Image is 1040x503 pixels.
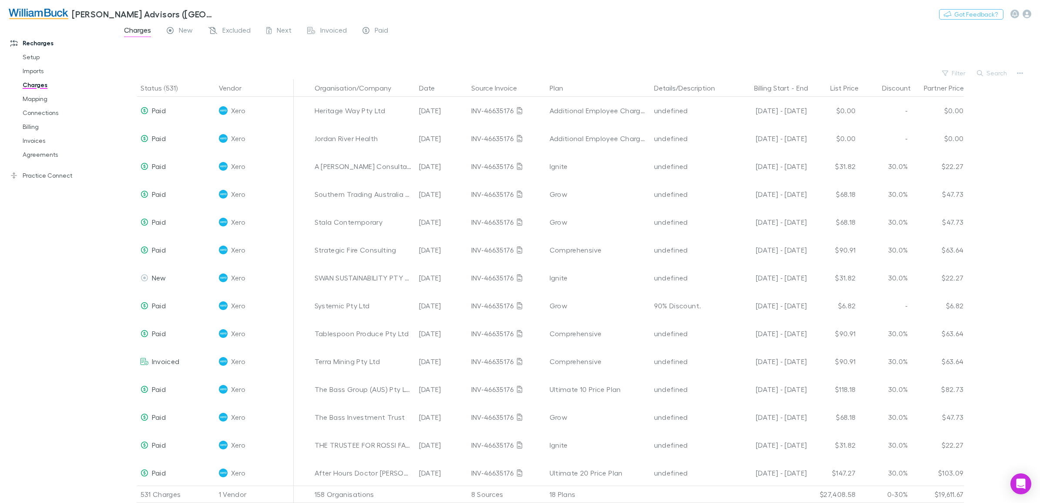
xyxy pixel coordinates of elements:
[938,68,971,78] button: Filter
[912,180,964,208] div: $47.73
[315,431,412,459] div: THE TRUSTEE FOR ROSSI FAMILY TRUST
[807,459,859,487] div: $147.27
[830,79,869,97] button: List Price
[859,320,912,348] div: 30.0%
[732,97,807,125] div: [DATE] - [DATE]
[732,79,817,97] div: -
[550,292,647,320] div: Grow
[416,180,468,208] div: [DATE]
[152,162,166,170] span: Paid
[222,26,251,37] span: Excluded
[152,329,166,338] span: Paid
[179,26,193,37] span: New
[416,403,468,431] div: [DATE]
[732,403,807,431] div: [DATE] - [DATE]
[859,264,912,292] div: 30.0%
[468,486,546,503] div: 8 Sources
[912,264,964,292] div: $22.27
[912,459,964,487] div: $103.09
[416,97,468,125] div: [DATE]
[219,357,228,366] img: Xero's Logo
[807,375,859,403] div: $118.18
[859,459,912,487] div: 30.0%
[807,236,859,264] div: $90.91
[654,320,725,348] div: undefined
[152,134,166,142] span: Paid
[732,264,807,292] div: [DATE] - [DATE]
[141,79,188,97] button: Status (531)
[807,320,859,348] div: $90.91
[315,97,412,125] div: Heritage Way Pty Ltd
[550,459,647,487] div: Ultimate 20 Price Plan
[546,486,651,503] div: 18 Plans
[152,218,166,226] span: Paid
[231,125,245,152] span: Xero
[754,79,789,97] button: Billing Start
[807,403,859,431] div: $68.18
[416,348,468,375] div: [DATE]
[231,97,245,125] span: Xero
[14,148,123,162] a: Agreements
[654,236,725,264] div: undefined
[152,273,166,282] span: New
[231,236,245,264] span: Xero
[231,208,245,236] span: Xero
[471,403,543,431] div: INV-46635176
[152,441,166,449] span: Paid
[219,190,228,199] img: Xero's Logo
[807,125,859,152] div: $0.00
[654,97,725,125] div: undefined
[311,486,416,503] div: 158 Organisations
[471,97,543,125] div: INV-46635176
[14,92,123,106] a: Mapping
[471,348,543,375] div: INV-46635176
[231,320,245,348] span: Xero
[471,79,527,97] button: Source Invoice
[471,459,543,487] div: INV-46635176
[315,152,412,180] div: A [PERSON_NAME] Consultancy
[315,375,412,403] div: The Bass Group (AUS) Pty Ltd
[277,26,292,37] span: Next
[152,413,166,421] span: Paid
[859,125,912,152] div: -
[654,79,725,97] button: Details/Description
[859,292,912,320] div: -
[219,246,228,254] img: Xero's Logo
[320,26,347,37] span: Invoiced
[471,236,543,264] div: INV-46635176
[152,301,166,310] span: Paid
[137,486,215,503] div: 531 Charges
[471,208,543,236] div: INV-46635176
[215,486,294,503] div: 1 Vendor
[924,79,974,97] button: Partner Price
[231,459,245,487] span: Xero
[550,375,647,403] div: Ultimate 10 Price Plan
[375,26,388,37] span: Paid
[219,329,228,338] img: Xero's Logo
[550,152,647,180] div: Ignite
[315,459,412,487] div: After Hours Doctor [PERSON_NAME]
[912,348,964,375] div: $63.64
[9,9,68,19] img: William Buck Advisors (WA) Pty Ltd's Logo
[732,236,807,264] div: [DATE] - [DATE]
[807,97,859,125] div: $0.00
[152,469,166,477] span: Paid
[14,64,123,78] a: Imports
[419,79,445,97] button: Date
[732,375,807,403] div: [DATE] - [DATE]
[912,375,964,403] div: $82.73
[315,208,412,236] div: Stala Contemporary
[859,486,912,503] div: 0-30%
[732,348,807,375] div: [DATE] - [DATE]
[152,190,166,198] span: Paid
[654,125,725,152] div: undefined
[152,385,166,393] span: Paid
[654,431,725,459] div: undefined
[219,106,228,115] img: Xero's Logo
[3,3,221,24] a: [PERSON_NAME] Advisors ([GEOGRAPHIC_DATA]) Pty Ltd
[231,180,245,208] span: Xero
[416,292,468,320] div: [DATE]
[219,162,228,171] img: Xero's Logo
[315,320,412,348] div: Tablespoon Produce Pty Ltd
[315,264,412,292] div: SWAN SUSTAINABILITY PTY LTD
